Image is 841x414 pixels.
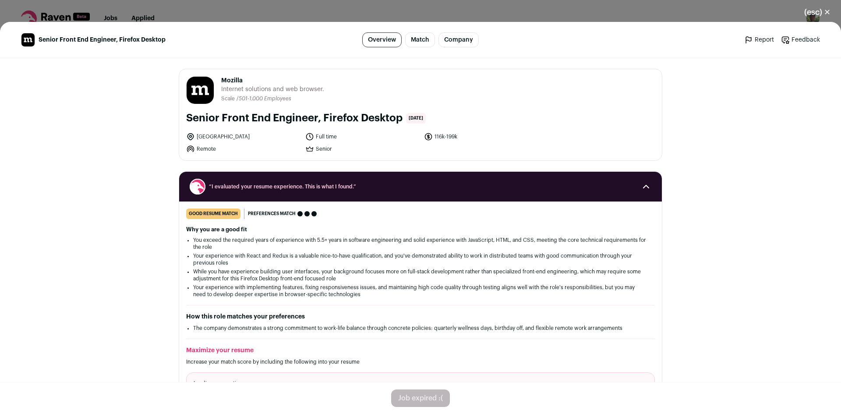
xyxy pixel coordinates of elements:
li: The company demonstrates a strong commitment to work-life balance through concrete policies: quar... [193,325,648,332]
h2: Maximize your resume [186,346,655,355]
img: ed6f39911129357e39051950c0635099861b11d33cdbe02a057c56aa8f195c9d.jpg [187,77,214,104]
h1: Senior Front End Engineer, Firefox Desktop [186,111,403,125]
span: 501-1,000 Employees [239,96,291,101]
span: Internet solutions and web browser. [221,85,324,94]
li: Remote [186,145,300,153]
img: ed6f39911129357e39051950c0635099861b11d33cdbe02a057c56aa8f195c9d.jpg [21,33,35,46]
span: [DATE] [406,113,426,124]
a: Overview [362,32,402,47]
li: While you have experience building user interfaces, your background focuses more on full-stack de... [193,268,648,282]
a: Company [438,32,479,47]
div: good resume match [186,209,240,219]
li: / [237,96,291,102]
span: Mozilla [221,76,324,85]
span: Senior Front End Engineer, Firefox Desktop [39,35,166,44]
span: “I evaluated your resume experience. This is what I found.” [209,183,632,190]
li: [GEOGRAPHIC_DATA] [186,132,300,141]
li: Full time [305,132,419,141]
li: You exceed the required years of experience with 5.5+ years in software engineering and solid exp... [193,237,648,251]
button: Close modal [794,3,841,22]
li: 116k-199k [424,132,538,141]
li: Your experience with React and Redux is a valuable nice-to-have qualification, and you've demonst... [193,252,648,266]
li: Senior [305,145,419,153]
li: Your experience with implementing features, fixing responsiveness issues, and maintaining high co... [193,284,648,298]
span: Preferences match [248,209,296,218]
h2: Why you are a good fit [186,226,655,233]
a: Report [744,35,774,44]
h2: How this role matches your preferences [186,312,655,321]
a: Match [405,32,435,47]
li: Scale [221,96,237,102]
a: Feedback [781,35,820,44]
p: Increase your match score by including the following into your resume [186,358,655,365]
